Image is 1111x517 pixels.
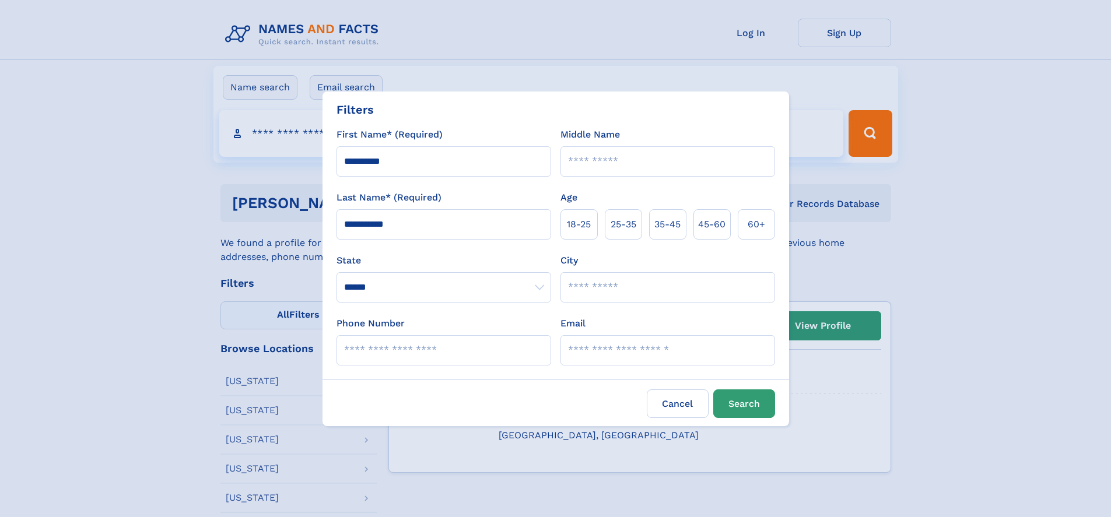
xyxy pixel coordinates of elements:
[560,191,577,205] label: Age
[337,316,405,330] label: Phone Number
[560,128,620,142] label: Middle Name
[654,217,681,231] span: 35‑45
[698,217,726,231] span: 45‑60
[337,254,551,268] label: State
[611,217,636,231] span: 25‑35
[337,101,374,118] div: Filters
[567,217,591,231] span: 18‑25
[560,254,578,268] label: City
[337,191,441,205] label: Last Name* (Required)
[748,217,765,231] span: 60+
[337,128,443,142] label: First Name* (Required)
[560,316,586,330] label: Email
[713,389,775,418] button: Search
[647,389,709,418] label: Cancel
